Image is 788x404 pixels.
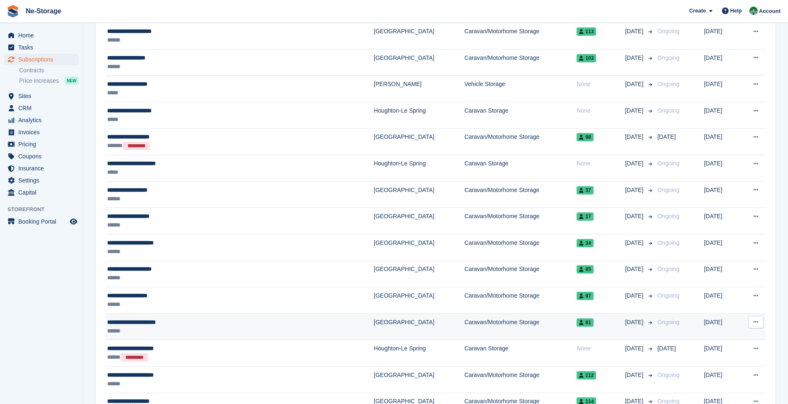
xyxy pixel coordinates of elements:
span: 97 [577,292,593,300]
span: Home [18,30,68,41]
td: Caravan/Motorhome Storage [464,313,577,340]
a: menu [4,175,79,186]
span: [DATE] [625,318,645,327]
span: Coupons [18,150,68,162]
span: Create [689,7,706,15]
td: [DATE] [704,208,740,234]
td: Caravan/Motorhome Storage [464,366,577,393]
span: 37 [577,186,593,195]
span: 112 [577,371,596,379]
a: menu [4,114,79,126]
td: Caravan/Motorhome Storage [464,234,577,261]
td: [DATE] [704,128,740,155]
a: menu [4,138,79,150]
td: Caravan Storage [464,340,577,367]
span: Subscriptions [18,54,68,65]
span: 98 [577,133,593,141]
td: [DATE] [704,76,740,102]
a: menu [4,102,79,114]
a: Ne-Storage [22,4,64,18]
td: [DATE] [704,102,740,128]
span: Ongoing [658,107,680,114]
span: [DATE] [625,291,645,300]
span: Storefront [7,205,83,214]
span: Ongoing [658,372,680,378]
span: Pricing [18,138,68,150]
span: Help [730,7,742,15]
span: [DATE] [625,212,645,221]
td: [DATE] [704,155,740,182]
div: NEW [65,76,79,85]
a: menu [4,216,79,227]
span: [DATE] [625,239,645,247]
td: Caravan/Motorhome Storage [464,261,577,287]
a: menu [4,150,79,162]
span: Ongoing [658,239,680,246]
span: [DATE] [625,27,645,36]
td: [DATE] [704,313,740,340]
span: Price increases [19,77,59,85]
span: Ongoing [658,213,680,219]
span: [DATE] [625,265,645,273]
span: [DATE] [625,344,645,353]
span: Booking Portal [18,216,68,227]
span: Sites [18,90,68,102]
td: Caravan Storage [464,102,577,128]
td: [GEOGRAPHIC_DATA] [374,128,464,155]
span: [DATE] [625,80,645,89]
td: [DATE] [704,366,740,393]
td: [DATE] [704,23,740,49]
div: None [577,159,625,168]
td: [GEOGRAPHIC_DATA] [374,366,464,393]
td: [DATE] [704,340,740,367]
td: [DATE] [704,181,740,208]
span: Account [759,7,781,15]
td: [DATE] [704,234,740,261]
td: [GEOGRAPHIC_DATA] [374,208,464,234]
span: Ongoing [658,292,680,299]
a: menu [4,187,79,198]
td: [GEOGRAPHIC_DATA] [374,23,464,49]
span: Tasks [18,42,68,53]
span: Ongoing [658,54,680,61]
td: [GEOGRAPHIC_DATA] [374,49,464,76]
span: [DATE] [625,159,645,168]
span: Ongoing [658,319,680,325]
span: 113 [577,27,596,36]
td: [GEOGRAPHIC_DATA] [374,261,464,287]
span: [DATE] [658,133,676,140]
span: [DATE] [625,54,645,62]
a: menu [4,126,79,138]
span: Ongoing [658,160,680,167]
td: Caravan/Motorhome Storage [464,23,577,49]
span: Insurance [18,163,68,174]
a: menu [4,54,79,65]
span: Ongoing [658,81,680,87]
span: [DATE] [625,133,645,141]
span: Capital [18,187,68,198]
span: Ongoing [658,28,680,34]
td: [GEOGRAPHIC_DATA] [374,287,464,314]
div: None [577,106,625,115]
td: Caravan/Motorhome Storage [464,128,577,155]
span: [DATE] [625,371,645,379]
span: Ongoing [658,266,680,272]
td: Caravan/Motorhome Storage [464,49,577,76]
a: menu [4,30,79,41]
td: [GEOGRAPHIC_DATA] [374,313,464,340]
a: menu [4,90,79,102]
td: Vehicle Storage [464,76,577,102]
td: [DATE] [704,49,740,76]
td: Caravan Storage [464,155,577,182]
td: Caravan/Motorhome Storage [464,181,577,208]
td: [DATE] [704,287,740,314]
img: stora-icon-8386f47178a22dfd0bd8f6a31ec36ba5ce8667c1dd55bd0f319d3a0aa187defe.svg [7,5,19,17]
div: None [577,80,625,89]
span: 85 [577,265,593,273]
td: Houghton-Le Spring [374,340,464,367]
a: Preview store [69,217,79,227]
td: [PERSON_NAME] [374,76,464,102]
td: Caravan/Motorhome Storage [464,287,577,314]
td: [DATE] [704,261,740,287]
td: Caravan/Motorhome Storage [464,208,577,234]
